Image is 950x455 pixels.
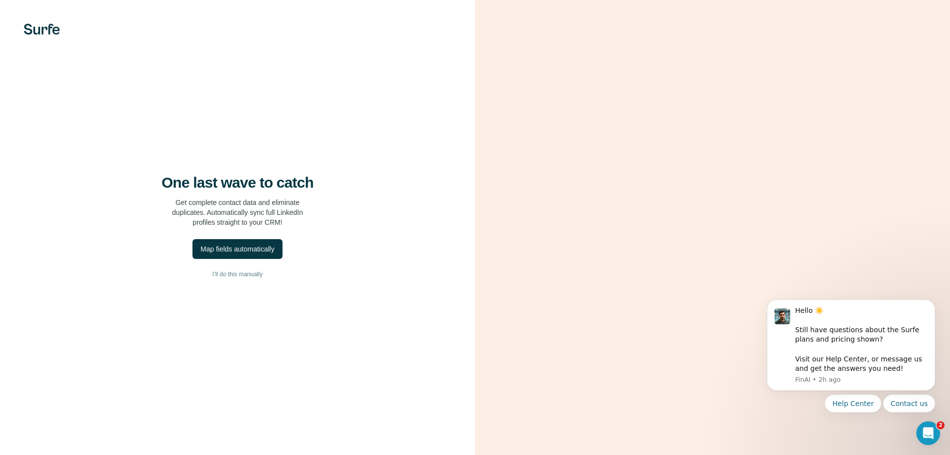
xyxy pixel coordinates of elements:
span: I’ll do this manually [212,270,262,279]
button: I’ll do this manually [20,267,455,282]
button: Map fields automatically [192,239,282,259]
iframe: Intercom live chat [916,421,940,445]
span: 2 [937,421,945,429]
h4: One last wave to catch [162,174,314,192]
p: Get complete contact data and eliminate duplicates. Automatically sync full LinkedIn profiles str... [172,198,303,227]
div: Map fields automatically [200,244,274,254]
iframe: Intercom notifications message [752,287,950,450]
img: Surfe's logo [24,24,60,35]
